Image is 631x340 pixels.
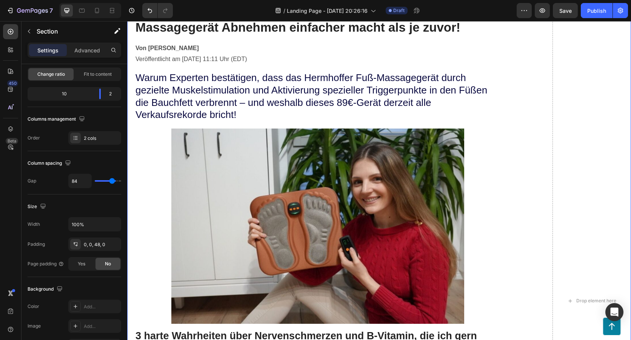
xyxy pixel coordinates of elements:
div: 450 [7,80,18,86]
div: Add... [84,303,119,310]
span: Draft [393,7,405,14]
p: Section [37,27,98,36]
p: 7 [49,6,53,15]
button: 7 [3,3,56,18]
div: Undo/Redo [142,3,173,18]
span: / [283,7,285,15]
div: Open Intercom Messenger [605,303,623,321]
div: Width [28,221,40,228]
div: 10 [29,89,93,99]
div: Add... [84,323,119,330]
p: Settings [37,46,58,54]
span: Save [559,8,572,14]
div: Beta [6,138,18,144]
span: Landing Page - [DATE] 20:26:16 [287,7,368,15]
div: Padding [28,241,45,248]
strong: 3 harte Wahrheiten über Nervenschmerzen und B-Vitamin, die ich gern früher gewusst hätte [8,309,350,332]
div: Background [28,284,64,294]
div: Drop element here [449,277,489,283]
iframe: Design area [127,21,631,340]
div: Color [28,303,39,310]
span: Change ratio [37,71,65,78]
input: Auto [69,217,121,231]
div: Gap [28,178,36,184]
span: Yes [78,260,85,267]
span: Fit to content [84,71,112,78]
div: 2 [107,89,120,99]
button: Publish [581,3,613,18]
div: 0, 0, 48, 0 [84,241,119,248]
span: No [105,260,111,267]
div: Column spacing [28,158,72,168]
div: Publish [587,7,606,15]
div: Columns management [28,114,86,124]
p: Advanced [74,46,100,54]
input: Auto [69,174,91,188]
div: Page padding [28,260,64,267]
button: Save [553,3,578,18]
div: Size [28,202,48,212]
div: Order [28,135,40,141]
div: Image [28,323,41,329]
div: 2 cols [84,135,119,142]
